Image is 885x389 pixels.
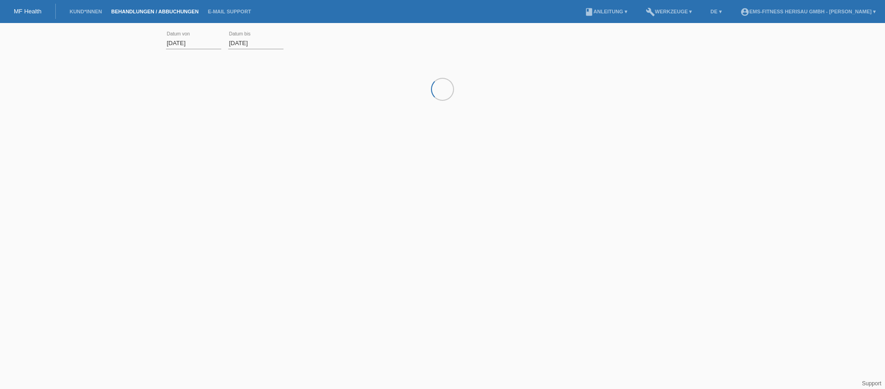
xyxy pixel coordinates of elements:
[706,9,726,14] a: DE ▾
[740,7,749,17] i: account_circle
[106,9,203,14] a: Behandlungen / Abbuchungen
[736,9,880,14] a: account_circleEMS-Fitness Herisau GmbH - [PERSON_NAME] ▾
[584,7,594,17] i: book
[203,9,256,14] a: E-Mail Support
[580,9,632,14] a: bookAnleitung ▾
[646,7,655,17] i: build
[14,8,41,15] a: MF Health
[65,9,106,14] a: Kund*innen
[641,9,697,14] a: buildWerkzeuge ▾
[862,380,881,387] a: Support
